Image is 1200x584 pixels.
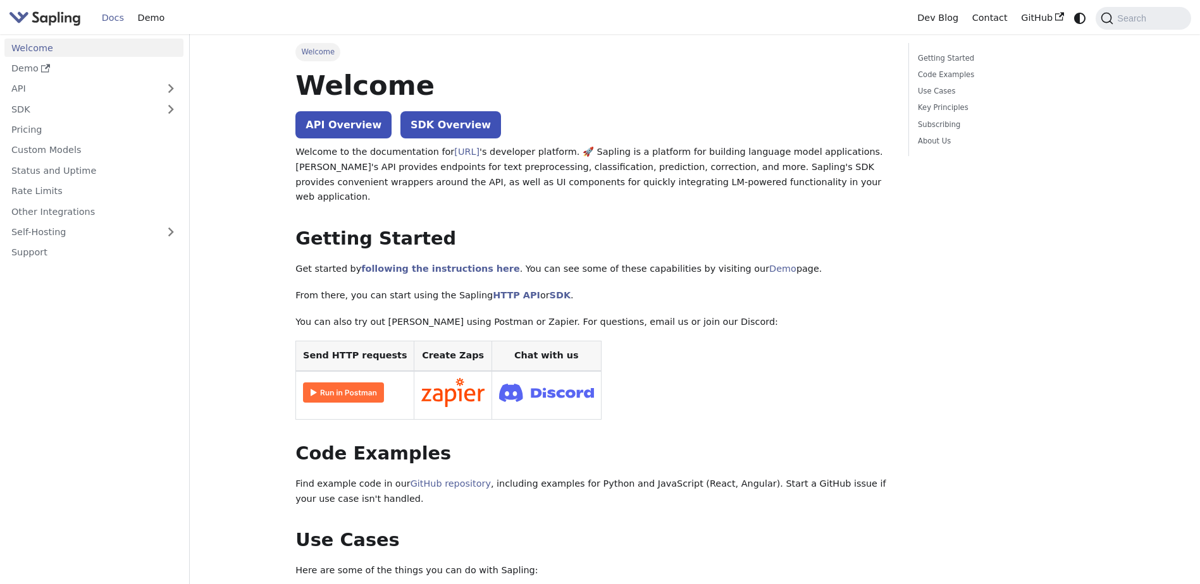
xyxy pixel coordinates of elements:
[421,378,485,407] img: Connect in Zapier
[295,68,890,102] h1: Welcome
[4,161,183,179] a: Status and Uptime
[965,8,1015,28] a: Contact
[910,8,965,28] a: Dev Blog
[918,85,1089,97] a: Use Cases
[499,380,594,406] img: Join Discord
[918,52,1089,64] a: Getting Started
[1096,7,1191,30] button: Search (Command+K)
[158,80,183,98] button: Expand sidebar category 'API'
[95,8,131,28] a: Docs
[295,315,890,330] p: You can also try out [PERSON_NAME] using Postman or Zapier. For questions, email us or join our D...
[493,290,540,300] a: HTTP API
[361,264,519,274] a: following the instructions here
[1014,8,1070,28] a: GitHub
[769,264,796,274] a: Demo
[400,111,501,138] a: SDK Overview
[4,100,158,118] a: SDK
[4,39,183,57] a: Welcome
[918,135,1089,147] a: About Us
[4,182,183,200] a: Rate Limits
[295,477,890,507] p: Find example code in our , including examples for Python and JavaScript (React, Angular). Start a...
[295,288,890,303] p: From there, you can start using the Sapling or .
[295,111,392,138] a: API Overview
[4,243,183,262] a: Support
[918,119,1089,131] a: Subscribing
[158,100,183,118] button: Expand sidebar category 'SDK'
[295,43,890,61] nav: Breadcrumbs
[4,59,183,78] a: Demo
[454,147,479,157] a: [URL]
[303,382,384,403] img: Run in Postman
[4,141,183,159] a: Custom Models
[9,9,85,27] a: Sapling.aiSapling.ai
[295,262,890,277] p: Get started by . You can see some of these capabilities by visiting our page.
[918,69,1089,81] a: Code Examples
[131,8,171,28] a: Demo
[4,223,183,241] a: Self-Hosting
[296,341,414,371] th: Send HTTP requests
[4,202,183,221] a: Other Integrations
[295,442,890,465] h2: Code Examples
[414,341,492,371] th: Create Zaps
[4,80,158,98] a: API
[295,563,890,578] p: Here are some of the things you can do with Sapling:
[295,145,890,205] p: Welcome to the documentation for 's developer platform. 🚀 Sapling is a platform for building lang...
[492,341,601,371] th: Chat with us
[1071,9,1089,27] button: Switch between dark and light mode (currently system mode)
[918,102,1089,114] a: Key Principles
[295,43,340,61] span: Welcome
[4,121,183,139] a: Pricing
[9,9,81,27] img: Sapling.ai
[295,228,890,250] h2: Getting Started
[1113,13,1154,23] span: Search
[295,529,890,552] h2: Use Cases
[550,290,571,300] a: SDK
[411,478,491,489] a: GitHub repository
